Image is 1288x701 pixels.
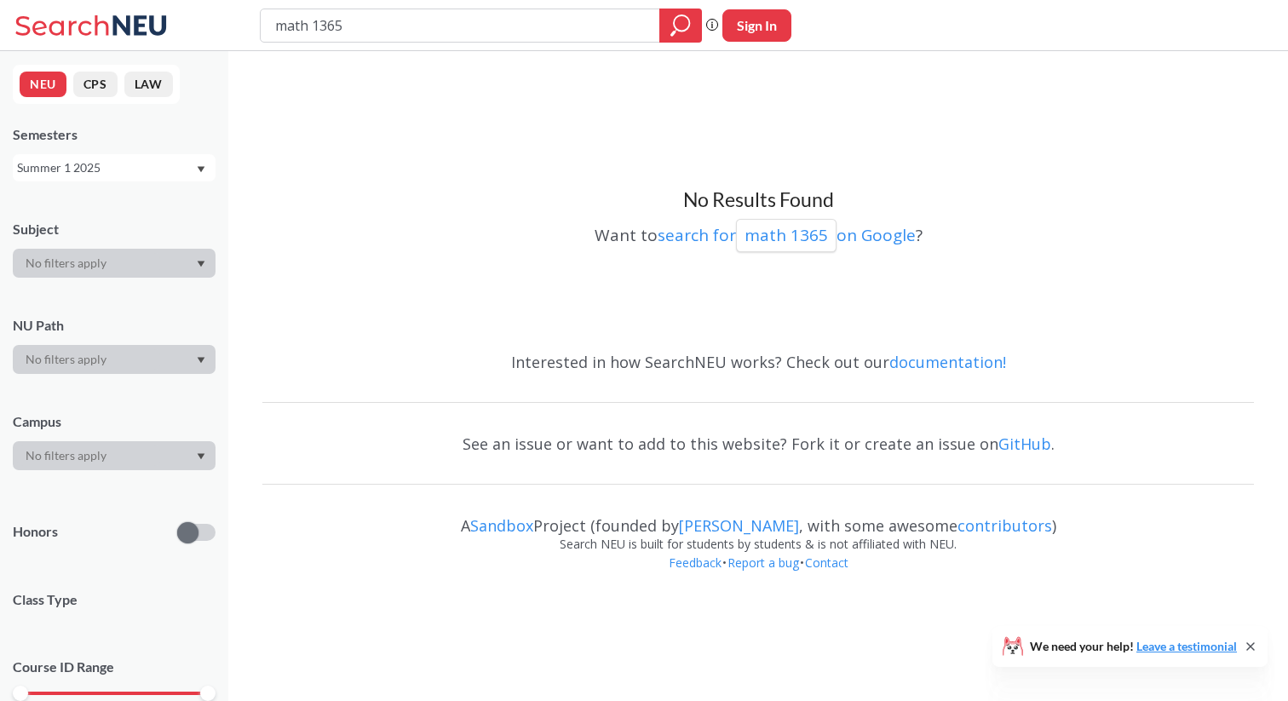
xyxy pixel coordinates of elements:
div: Dropdown arrow [13,441,216,470]
div: NU Path [13,316,216,335]
p: math 1365 [745,224,828,247]
span: We need your help! [1030,641,1237,652]
a: [PERSON_NAME] [679,515,799,536]
svg: magnifying glass [670,14,691,37]
div: Semesters [13,125,216,144]
a: Feedback [668,554,722,571]
svg: Dropdown arrow [197,166,205,173]
div: Summer 1 2025 [17,158,195,177]
div: Campus [13,412,216,431]
div: Interested in how SearchNEU works? Check out our [262,337,1254,387]
div: Dropdown arrow [13,345,216,374]
h3: No Results Found [262,187,1254,213]
a: GitHub [998,434,1051,454]
button: NEU [20,72,66,97]
a: search formath 1365on Google [658,224,916,246]
a: contributors [957,515,1052,536]
div: Summer 1 2025Dropdown arrow [13,154,216,181]
a: Sandbox [470,515,533,536]
p: Honors [13,522,58,542]
div: A Project (founded by , with some awesome ) [262,501,1254,535]
div: Want to ? [262,213,1254,252]
svg: Dropdown arrow [197,357,205,364]
div: See an issue or want to add to this website? Fork it or create an issue on . [262,419,1254,468]
button: CPS [73,72,118,97]
div: Search NEU is built for students by students & is not affiliated with NEU. [262,535,1254,554]
input: Class, professor, course number, "phrase" [273,11,647,40]
a: Contact [804,554,849,571]
svg: Dropdown arrow [197,453,205,460]
button: Sign In [722,9,791,42]
a: Leave a testimonial [1136,639,1237,653]
a: documentation! [889,352,1006,372]
div: Dropdown arrow [13,249,216,278]
div: Subject [13,220,216,238]
div: magnifying glass [659,9,702,43]
div: • • [262,554,1254,598]
p: Course ID Range [13,658,216,677]
svg: Dropdown arrow [197,261,205,267]
span: Class Type [13,590,216,609]
a: Report a bug [727,554,800,571]
button: LAW [124,72,173,97]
